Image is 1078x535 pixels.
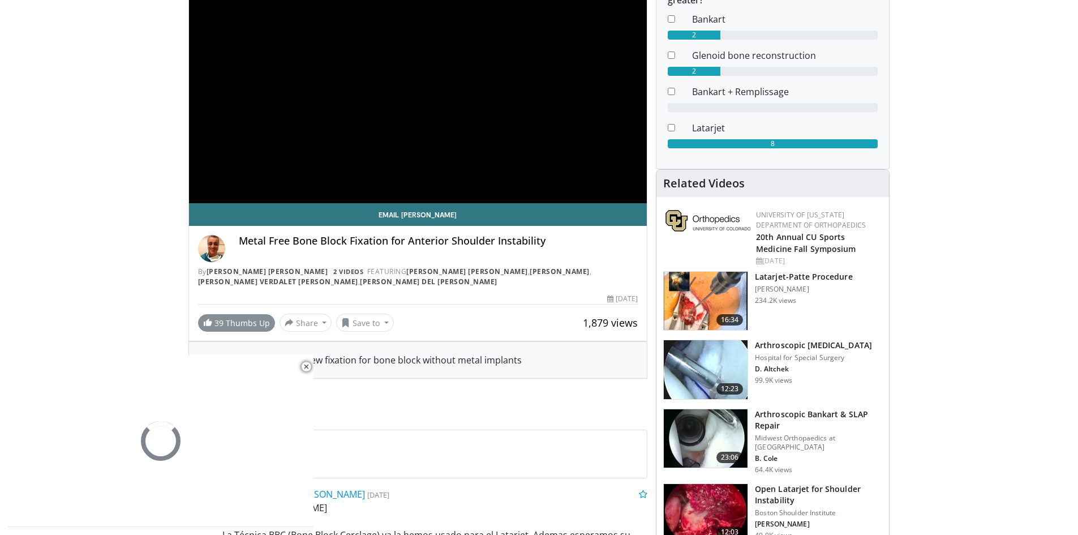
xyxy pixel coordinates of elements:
a: 39 Thumbs Up [198,314,275,332]
a: Email [PERSON_NAME] [189,203,647,226]
a: 12:23 Arthroscopic [MEDICAL_DATA] Hospital for Special Surgery D. Altchek 99.9K views [663,340,882,400]
span: 39 [214,318,224,328]
h3: Latarjet-Patte Procedure [755,271,852,283]
dd: Latarjet [684,121,886,135]
p: 99.9K views [755,376,792,385]
span: 16:34 [716,314,744,326]
span: 1,879 views [583,316,638,329]
button: Save to [336,314,394,332]
div: [DATE] [607,294,638,304]
a: 16:34 Latarjet-Patte Procedure [PERSON_NAME] 234.2K views [663,271,882,331]
p: [PERSON_NAME] [755,285,852,294]
h3: Arthroscopic [MEDICAL_DATA] [755,340,872,351]
button: Close [295,355,317,379]
p: B. Cole [755,454,882,463]
a: 23:06 Arthroscopic Bankart & SLAP Repair Midwest Orthopaedics at [GEOGRAPHIC_DATA] B. Cole 64.4K ... [663,409,882,474]
a: 20th Annual CU Sports Medicine Fall Symposium [756,232,856,254]
p: Midwest Orthopaedics at [GEOGRAPHIC_DATA] [755,434,882,452]
a: [PERSON_NAME] [PERSON_NAME] [207,267,328,276]
div: [DATE] [756,256,880,266]
div: 2 [668,31,720,40]
small: [DATE] [367,490,389,500]
a: University of [US_STATE] Department of Orthopaedics [756,210,866,230]
video-js: Video Player [8,355,313,527]
img: Avatar [198,235,225,262]
a: [PERSON_NAME] [PERSON_NAME] [406,267,528,276]
a: [PERSON_NAME] Del [PERSON_NAME] [360,277,497,286]
h3: Arthroscopic Bankart & SLAP Repair [755,409,882,431]
h4: Metal Free Bone Block Fixation for Anterior Shoulder Instability [239,235,638,247]
p: [PERSON_NAME] [755,520,882,529]
h3: Open Latarjet for Shoulder Instability [755,483,882,506]
img: cole_0_3.png.150x105_q85_crop-smart_upscale.jpg [664,409,748,468]
img: 617583_3.png.150x105_q85_crop-smart_upscale.jpg [664,272,748,331]
img: 355603a8-37da-49b6-856f-e00d7e9307d3.png.150x105_q85_autocrop_double_scale_upscale_version-0.2.png [665,210,750,232]
span: Comments 15 [188,406,648,421]
img: 10039_3.png.150x105_q85_crop-smart_upscale.jpg [664,340,748,399]
span: 23:06 [716,452,744,463]
p: Hospital for Special Surgery [755,353,872,362]
dd: Bankart + Remplissage [684,85,886,99]
dd: Bankart [684,12,886,26]
h4: Related Videos [663,177,745,190]
div: 8 [668,139,878,148]
p: 64.4K views [755,465,792,474]
div: By FEATURING , , , [198,267,638,287]
a: [PERSON_NAME] [530,267,590,276]
div: Case and technique of a new fixation for bone block without metal implants [200,353,636,367]
p: D. Altchek [755,365,872,374]
button: Share [280,314,332,332]
span: 12:23 [716,383,744,395]
a: 2 Videos [330,267,367,277]
a: [PERSON_NAME] Verdalet [PERSON_NAME] [198,277,358,286]
dd: Glenoid bone reconstruction [684,49,886,62]
p: Boston Shoulder Institute [755,508,882,517]
div: 2 [668,67,720,76]
p: 234.2K views [755,296,796,305]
